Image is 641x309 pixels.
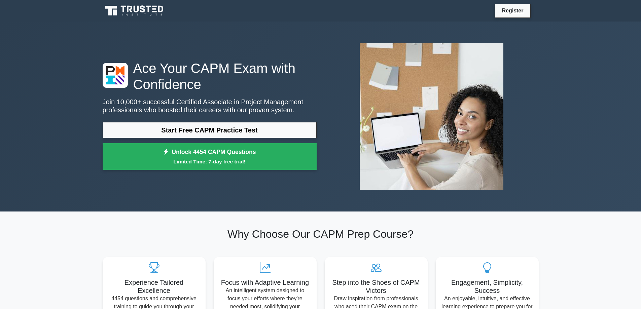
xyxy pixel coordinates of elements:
[103,228,539,240] h2: Why Choose Our CAPM Prep Course?
[111,158,308,165] small: Limited Time: 7-day free trial!
[103,122,317,138] a: Start Free CAPM Practice Test
[330,278,422,295] h5: Step into the Shoes of CAPM Victors
[498,6,527,15] a: Register
[219,278,311,286] h5: Focus with Adaptive Learning
[103,60,317,92] h1: Ace Your CAPM Exam with Confidence
[108,278,200,295] h5: Experience Tailored Excellence
[103,98,317,114] p: Join 10,000+ successful Certified Associate in Project Management professionals who boosted their...
[103,143,317,170] a: Unlock 4454 CAPM QuestionsLimited Time: 7-day free trial!
[441,278,533,295] h5: Engagement, Simplicity, Success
